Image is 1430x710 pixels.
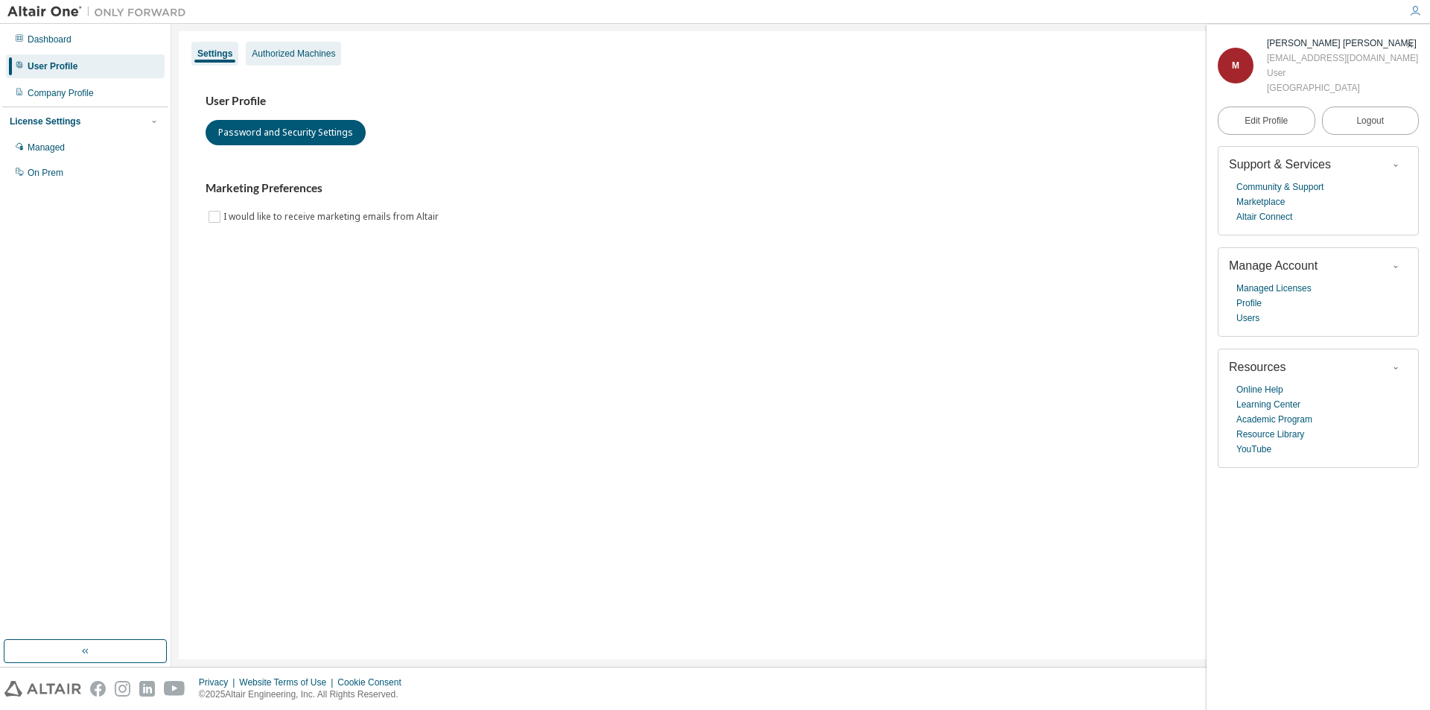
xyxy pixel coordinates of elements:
[28,60,77,72] div: User Profile
[1229,259,1318,272] span: Manage Account
[1236,194,1285,209] a: Marketplace
[1356,113,1384,128] span: Logout
[199,676,239,688] div: Privacy
[1236,397,1300,412] a: Learning Center
[1236,180,1323,194] a: Community & Support
[1267,80,1418,95] div: [GEOGRAPHIC_DATA]
[139,681,155,697] img: linkedin.svg
[1236,311,1259,326] a: Users
[1236,296,1262,311] a: Profile
[239,676,337,688] div: Website Terms of Use
[1322,107,1420,135] button: Logout
[115,681,130,697] img: instagram.svg
[7,4,194,19] img: Altair One
[337,676,410,688] div: Cookie Consent
[1267,36,1418,51] div: Matt Louise Gapasin
[1229,361,1286,373] span: Resources
[1267,66,1418,80] div: User
[1236,442,1271,457] a: YouTube
[1245,115,1288,127] span: Edit Profile
[206,181,1396,196] h3: Marketing Preferences
[1236,382,1283,397] a: Online Help
[1218,107,1315,135] a: Edit Profile
[4,681,81,697] img: altair_logo.svg
[1229,158,1331,171] span: Support & Services
[1236,281,1312,296] a: Managed Licenses
[90,681,106,697] img: facebook.svg
[10,115,80,127] div: License Settings
[1267,51,1418,66] div: [EMAIL_ADDRESS][DOMAIN_NAME]
[252,48,335,60] div: Authorized Machines
[28,142,65,153] div: Managed
[1232,60,1239,71] span: M
[164,681,185,697] img: youtube.svg
[28,34,71,45] div: Dashboard
[1236,427,1304,442] a: Resource Library
[1236,209,1292,224] a: Altair Connect
[206,94,1396,109] h3: User Profile
[1236,412,1312,427] a: Academic Program
[223,208,442,226] label: I would like to receive marketing emails from Altair
[206,120,366,145] button: Password and Security Settings
[28,167,63,179] div: On Prem
[199,688,410,701] p: © 2025 Altair Engineering, Inc. All Rights Reserved.
[197,48,232,60] div: Settings
[28,87,94,99] div: Company Profile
